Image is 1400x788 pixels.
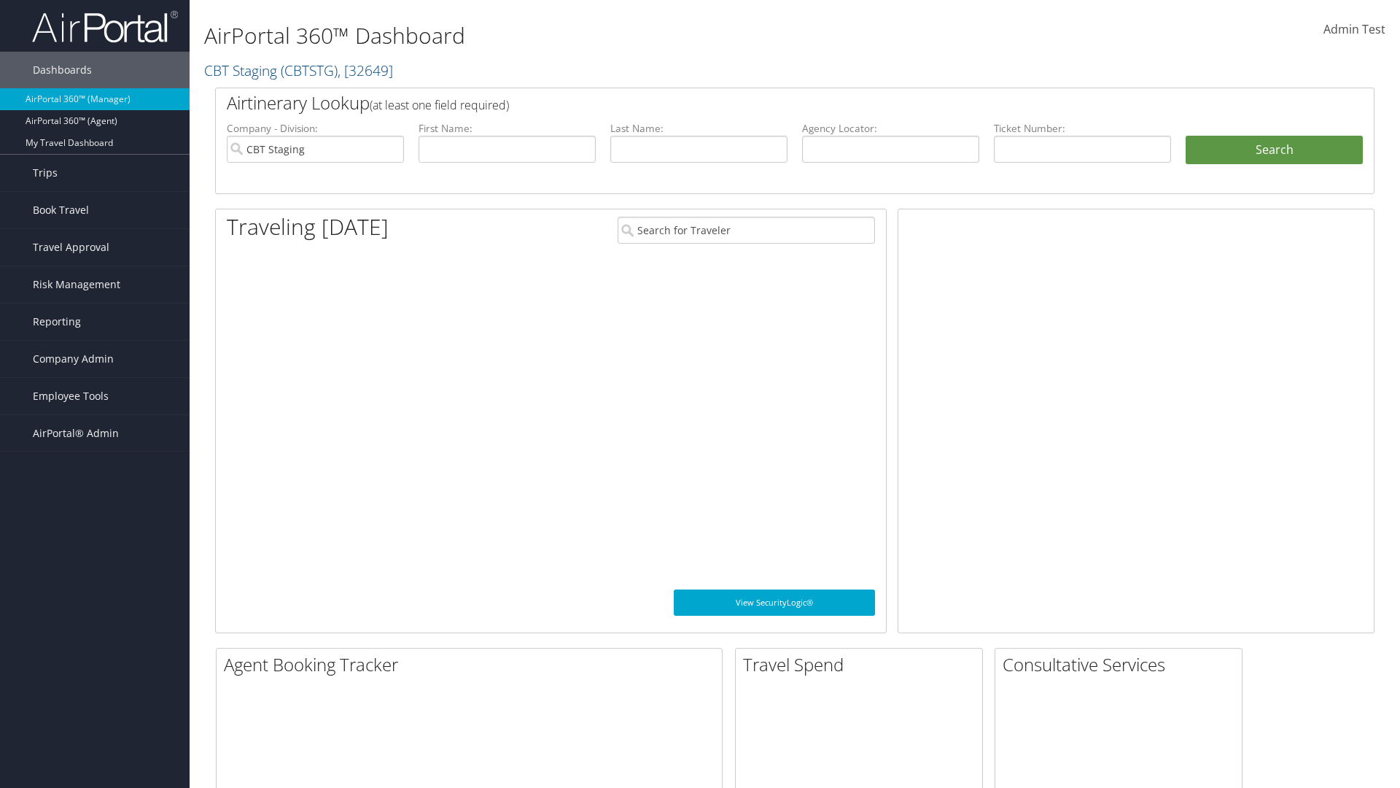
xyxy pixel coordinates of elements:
a: View SecurityLogic® [674,590,875,616]
a: Admin Test [1323,7,1385,53]
h2: Airtinerary Lookup [227,90,1267,115]
h2: Agent Booking Tracker [224,652,722,677]
h1: AirPortal 360™ Dashboard [204,20,992,51]
span: Travel Approval [33,229,109,266]
h2: Travel Spend [743,652,982,677]
span: Trips [33,155,58,191]
span: , [ 32649 ] [338,61,393,80]
button: Search [1186,136,1363,165]
input: Search for Traveler [618,217,875,244]
label: Company - Division: [227,121,404,136]
span: Reporting [33,304,81,340]
label: Last Name: [610,121,787,136]
a: CBT Staging [204,61,393,80]
label: Agency Locator: [802,121,979,136]
label: First Name: [419,121,596,136]
span: ( CBTSTG ) [281,61,338,80]
span: Book Travel [33,192,89,228]
span: Employee Tools [33,378,109,414]
span: (at least one field required) [370,97,509,113]
span: AirPortal® Admin [33,415,119,452]
span: Risk Management [33,266,120,303]
h2: Consultative Services [1003,652,1242,677]
span: Admin Test [1323,21,1385,37]
label: Ticket Number: [994,121,1171,136]
h1: Traveling [DATE] [227,212,389,242]
span: Dashboards [33,52,92,88]
img: airportal-logo.png [32,9,178,44]
span: Company Admin [33,341,114,377]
